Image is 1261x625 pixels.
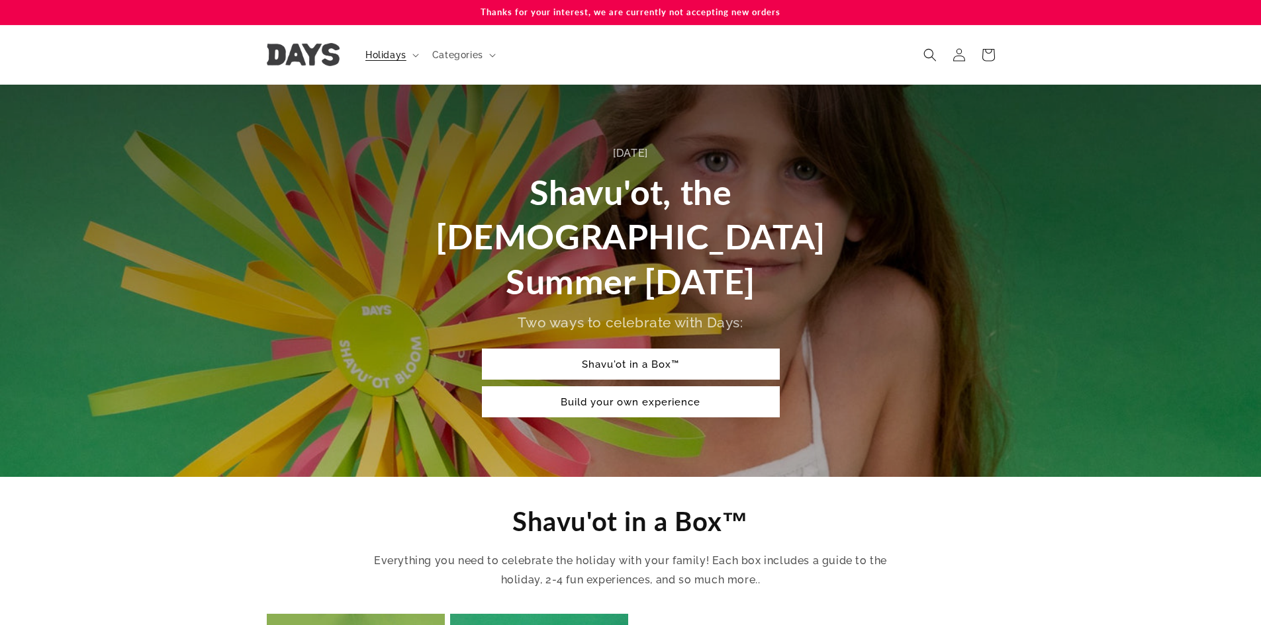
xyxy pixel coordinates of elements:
[915,40,945,69] summary: Search
[424,41,501,69] summary: Categories
[518,314,743,331] span: Two ways to celebrate with Days:
[482,349,780,380] a: Shavu'ot in a Box™
[357,41,424,69] summary: Holidays
[482,386,780,417] a: Build your own experience
[267,43,340,66] img: Days United
[436,171,825,302] span: Shavu'ot, the [DEMOGRAPHIC_DATA] Summer [DATE]
[512,505,749,537] span: Shavu'ot in a Box™
[373,552,889,590] p: Everything you need to celebrate the holiday with your family! Each box includes a guide to the h...
[432,49,483,61] span: Categories
[429,144,833,163] div: [DATE]
[365,49,406,61] span: Holidays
